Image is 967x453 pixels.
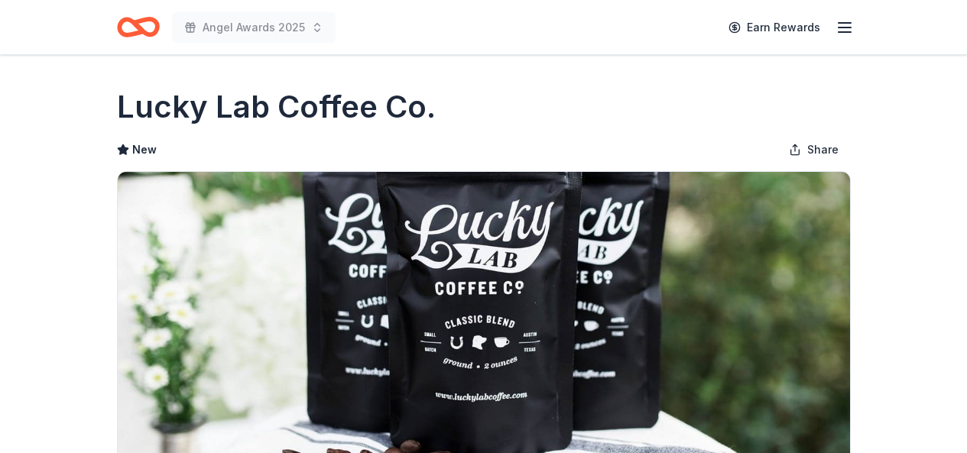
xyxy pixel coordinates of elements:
[117,86,436,128] h1: Lucky Lab Coffee Co.
[719,14,829,41] a: Earn Rewards
[117,9,160,45] a: Home
[807,141,839,159] span: Share
[777,134,851,165] button: Share
[132,141,157,159] span: New
[203,18,305,37] span: Angel Awards 2025
[172,12,336,43] button: Angel Awards 2025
